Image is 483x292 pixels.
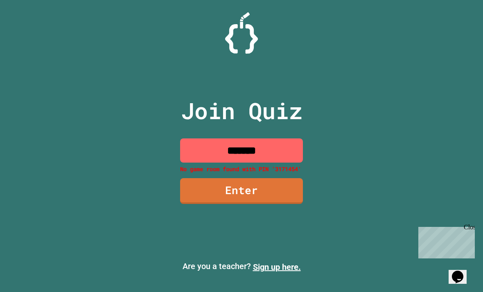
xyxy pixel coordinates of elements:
[180,178,303,204] a: Enter
[415,224,475,258] iframe: chat widget
[225,12,258,54] img: Logo.svg
[253,262,301,272] a: Sign up here.
[181,94,302,128] p: Join Quiz
[3,3,56,52] div: Chat with us now!Close
[449,259,475,284] iframe: chat widget
[180,165,303,173] p: No game room found with PIN '3171454'
[7,260,476,273] p: Are you a teacher?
